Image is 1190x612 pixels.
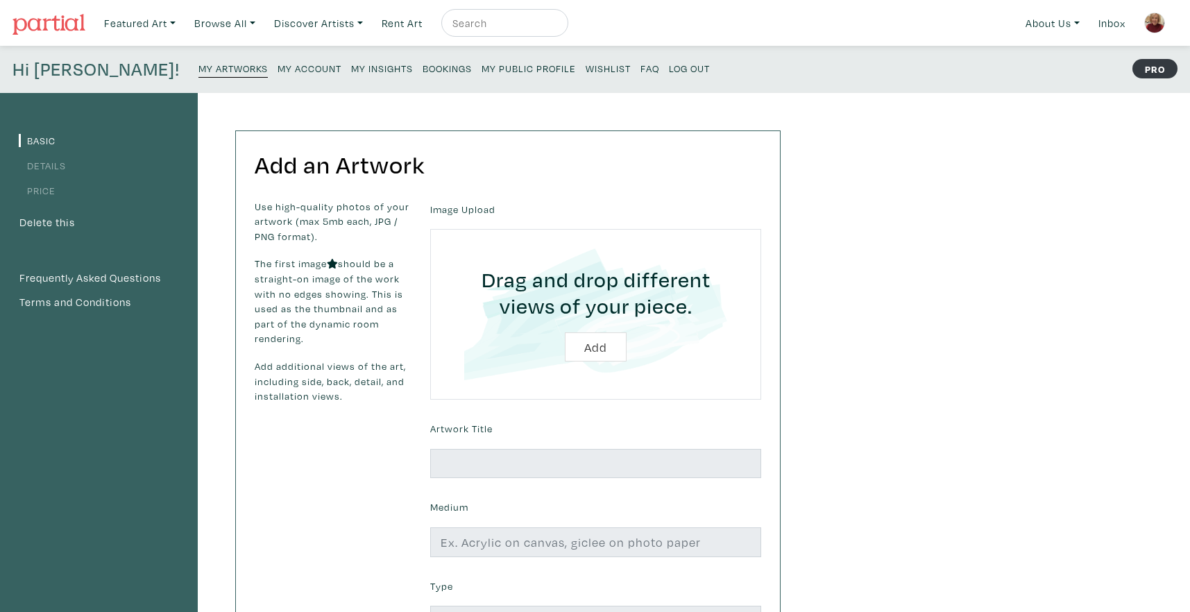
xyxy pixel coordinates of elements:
[1092,9,1132,37] a: Inbox
[255,256,409,346] p: The first image should be a straight-on image of the work with no edges showing. This is used as ...
[430,202,495,217] label: Image Upload
[423,62,472,75] small: Bookings
[255,150,761,180] h2: Add an Artwork
[482,62,576,75] small: My Public Profile
[669,58,710,77] a: Log Out
[669,62,710,75] small: Log Out
[1132,59,1178,78] strong: PRO
[19,159,66,172] a: Details
[19,294,179,312] a: Terms and Conditions
[640,62,659,75] small: FAQ
[482,58,576,77] a: My Public Profile
[351,58,413,77] a: My Insights
[375,9,429,37] a: Rent Art
[586,62,631,75] small: Wishlist
[198,58,268,78] a: My Artworks
[430,579,453,594] label: Type
[12,58,180,80] h4: Hi [PERSON_NAME]!
[278,58,341,77] a: My Account
[19,184,56,197] a: Price
[255,199,409,244] p: Use high-quality photos of your artwork (max 5mb each, JPG / PNG format).
[268,9,369,37] a: Discover Artists
[1144,12,1165,33] img: phpThumb.php
[1019,9,1086,37] a: About Us
[451,15,555,32] input: Search
[430,527,761,557] input: Ex. Acrylic on canvas, giclee on photo paper
[255,359,409,404] p: Add additional views of the art, including side, back, detail, and installation views.
[351,62,413,75] small: My Insights
[19,214,76,232] button: Delete this
[98,9,182,37] a: Featured Art
[423,58,472,77] a: Bookings
[188,9,262,37] a: Browse All
[586,58,631,77] a: Wishlist
[19,269,179,287] a: Frequently Asked Questions
[278,62,341,75] small: My Account
[198,62,268,75] small: My Artworks
[640,58,659,77] a: FAQ
[430,500,468,515] label: Medium
[430,421,493,436] label: Artwork Title
[19,134,56,147] a: Basic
